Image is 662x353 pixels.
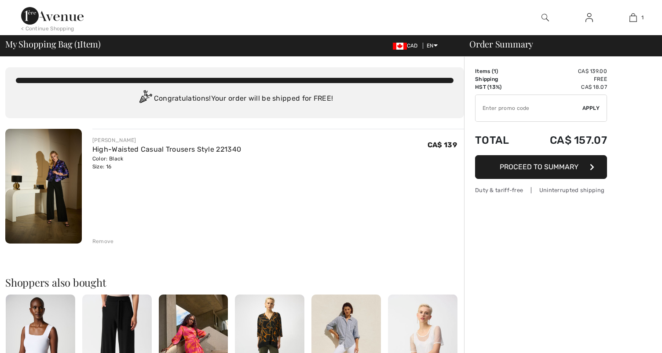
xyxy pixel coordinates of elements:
[475,95,582,121] input: Promo code
[5,40,101,48] span: My Shopping Bag ( Item)
[92,237,114,245] div: Remove
[524,75,607,83] td: Free
[92,145,241,153] a: High-Waisted Casual Trousers Style 221340
[427,43,438,49] span: EN
[585,12,593,23] img: My Info
[5,277,464,287] h2: Shoppers also bought
[5,129,82,244] img: High-Waisted Casual Trousers Style 221340
[524,125,607,155] td: CA$ 157.07
[582,104,600,112] span: Apply
[475,125,524,155] td: Total
[475,75,524,83] td: Shipping
[611,12,655,23] a: 1
[92,136,241,144] div: [PERSON_NAME]
[475,155,607,179] button: Proceed to Summary
[428,141,457,149] span: CA$ 139
[393,43,407,50] img: Canadian Dollar
[21,7,84,25] img: 1ère Avenue
[524,67,607,75] td: CA$ 139.00
[494,68,496,74] span: 1
[92,155,241,171] div: Color: Black Size: 16
[475,83,524,91] td: HST (13%)
[500,163,578,171] span: Proceed to Summary
[475,186,607,194] div: Duty & tariff-free | Uninterrupted shipping
[524,83,607,91] td: CA$ 18.07
[475,67,524,75] td: Items ( )
[77,37,80,49] span: 1
[541,12,549,23] img: search the website
[393,43,421,49] span: CAD
[136,90,154,108] img: Congratulation2.svg
[629,12,637,23] img: My Bag
[21,25,74,33] div: < Continue Shopping
[641,14,644,22] span: 1
[16,90,454,108] div: Congratulations! Your order will be shipped for FREE!
[459,40,657,48] div: Order Summary
[578,12,600,23] a: Sign In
